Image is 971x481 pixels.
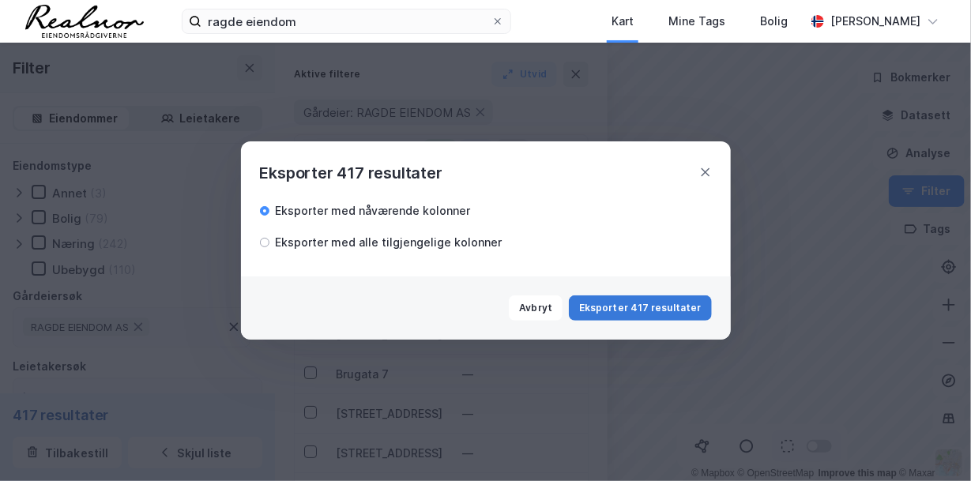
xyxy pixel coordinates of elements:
img: realnor-logo.934646d98de889bb5806.png [25,5,144,38]
div: Eksporter 417 resultater [260,160,442,186]
div: Mine Tags [668,12,725,31]
div: Kontrollprogram for chat [892,405,971,481]
button: Eksporter 417 resultater [569,295,711,321]
div: [PERSON_NAME] [830,12,920,31]
input: Søk på adresse, matrikkel, gårdeiere, leietakere eller personer [201,9,491,33]
div: Bolig [760,12,788,31]
div: Kart [612,12,634,31]
iframe: Chat Widget [892,405,971,481]
div: Eksporter med nåværende kolonner [276,201,471,220]
div: Eksporter med alle tilgjengelige kolonner [276,233,502,252]
button: Avbryt [509,295,563,321]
